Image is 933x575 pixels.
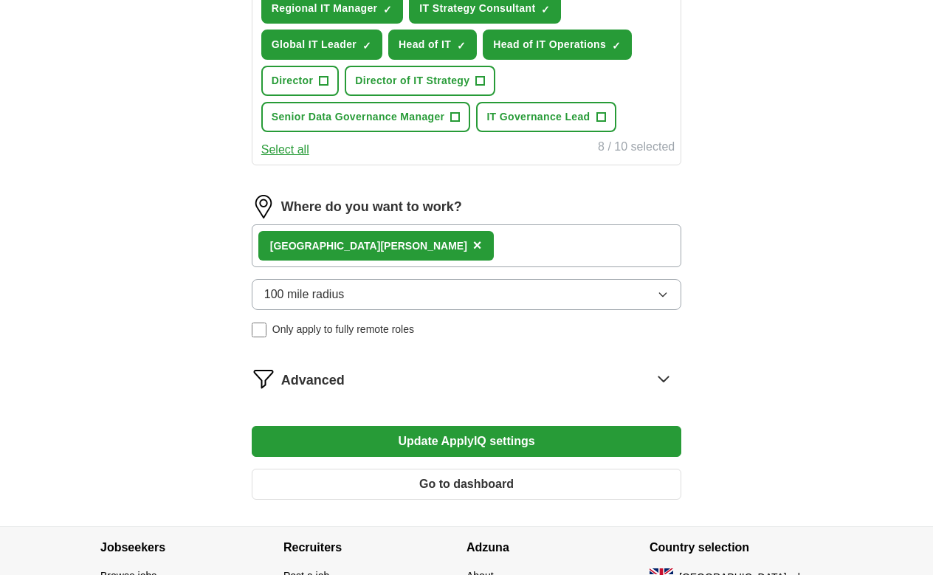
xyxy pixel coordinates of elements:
span: Director of IT Strategy [355,73,469,89]
button: 100 mile radius [252,279,681,310]
img: location.png [252,195,275,218]
button: × [473,235,482,257]
span: Global IT Leader [272,37,357,52]
button: Director of IT Strategy [345,66,495,96]
span: 100 mile radius [264,286,345,303]
button: IT Governance Lead [476,102,616,132]
button: Head of IT✓ [388,30,477,60]
button: Select all [261,141,309,159]
span: ✓ [383,4,392,16]
span: ✓ [541,4,550,16]
input: Only apply to fully remote roles [252,323,266,337]
span: ✓ [457,40,466,52]
span: ✓ [362,40,371,52]
button: Global IT Leader✓ [261,30,382,60]
span: IT Strategy Consultant [419,1,535,16]
button: Go to dashboard [252,469,681,500]
h4: Country selection [650,527,833,568]
div: [GEOGRAPHIC_DATA][PERSON_NAME] [270,238,467,254]
button: Director [261,66,339,96]
div: 8 / 10 selected [598,138,675,159]
span: × [473,237,482,253]
button: Head of IT Operations✓ [483,30,632,60]
img: filter [252,367,275,390]
span: Senior Data Governance Manager [272,109,445,125]
button: Update ApplyIQ settings [252,426,681,457]
span: Only apply to fully remote roles [272,322,414,337]
span: Regional IT Manager [272,1,378,16]
span: IT Governance Lead [486,109,590,125]
span: Head of IT [399,37,451,52]
span: ✓ [612,40,621,52]
span: Head of IT Operations [493,37,606,52]
label: Where do you want to work? [281,197,462,217]
span: Advanced [281,371,345,390]
button: Senior Data Governance Manager [261,102,471,132]
span: Director [272,73,313,89]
